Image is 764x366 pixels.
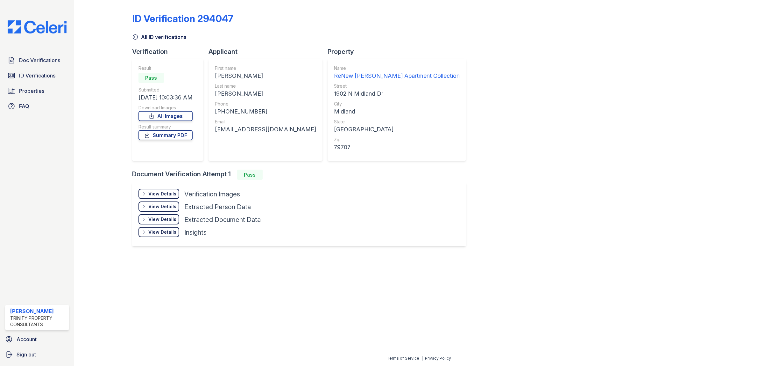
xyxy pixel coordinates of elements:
[184,215,261,224] div: Extracted Document Data
[10,307,67,315] div: [PERSON_NAME]
[138,93,193,102] div: [DATE] 10:03:36 AM
[387,356,419,361] a: Terms of Service
[334,83,460,89] div: Street
[215,83,316,89] div: Last name
[138,87,193,93] div: Submitted
[334,101,460,107] div: City
[5,84,69,97] a: Properties
[138,65,193,71] div: Result
[19,56,60,64] span: Doc Verifications
[334,125,460,134] div: [GEOGRAPHIC_DATA]
[334,143,460,152] div: 79707
[17,351,36,358] span: Sign out
[148,203,176,210] div: View Details
[17,335,37,343] span: Account
[138,111,193,121] a: All Images
[10,315,67,328] div: Trinity Property Consultants
[215,125,316,134] div: [EMAIL_ADDRESS][DOMAIN_NAME]
[184,228,207,237] div: Insights
[215,71,316,80] div: [PERSON_NAME]
[334,71,460,80] div: ReNew [PERSON_NAME] Apartment Collection
[328,47,471,56] div: Property
[215,89,316,98] div: [PERSON_NAME]
[215,107,316,116] div: [PHONE_NUMBER]
[19,72,55,79] span: ID Verifications
[5,69,69,82] a: ID Verifications
[138,130,193,140] a: Summary PDF
[148,216,176,223] div: View Details
[132,13,233,24] div: ID Verification 294047
[209,47,328,56] div: Applicant
[138,73,164,83] div: Pass
[148,191,176,197] div: View Details
[334,65,460,71] div: Name
[148,229,176,235] div: View Details
[3,20,72,33] img: CE_Logo_Blue-a8612792a0a2168367f1c8372b55b34899dd931a85d93a1a3d3e32e68fde9ad4.png
[334,107,460,116] div: Midland
[138,105,193,111] div: Download Images
[5,100,69,113] a: FAQ
[334,136,460,143] div: Zip
[425,356,451,361] a: Privacy Policy
[5,54,69,67] a: Doc Verifications
[132,47,209,56] div: Verification
[237,170,263,180] div: Pass
[19,102,29,110] span: FAQ
[3,333,72,346] a: Account
[334,89,460,98] div: 1902 N Midland Dr
[215,119,316,125] div: Email
[334,65,460,80] a: Name ReNew [PERSON_NAME] Apartment Collection
[215,101,316,107] div: Phone
[132,170,471,180] div: Document Verification Attempt 1
[421,356,423,361] div: |
[132,33,187,41] a: All ID verifications
[3,348,72,361] a: Sign out
[334,119,460,125] div: State
[215,65,316,71] div: First name
[19,87,44,95] span: Properties
[138,124,193,130] div: Result summary
[184,190,240,199] div: Verification Images
[184,202,251,211] div: Extracted Person Data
